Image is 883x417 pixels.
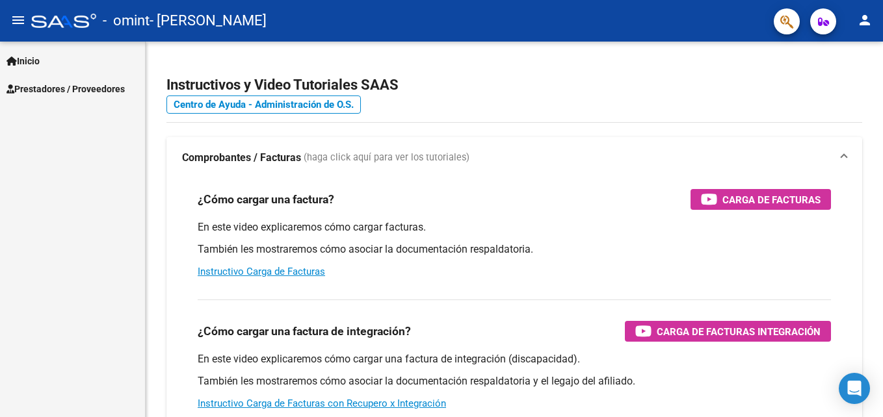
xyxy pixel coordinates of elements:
[304,151,469,165] span: (haga click aquí para ver los tutoriales)
[198,190,334,208] h3: ¿Cómo cargar una factura?
[691,189,831,210] button: Carga de Facturas
[625,321,831,342] button: Carga de Facturas Integración
[198,322,411,340] h3: ¿Cómo cargar una factura de integración?
[839,373,870,404] div: Open Intercom Messenger
[198,374,831,388] p: También les mostraremos cómo asociar la documentación respaldatoria y el legajo del afiliado.
[166,95,361,114] a: Centro de Ayuda - Administración de O.S.
[10,12,26,28] mat-icon: menu
[166,137,862,179] mat-expansion-panel-header: Comprobantes / Facturas (haga click aquí para ver los tutoriales)
[198,352,831,366] p: En este video explicaremos cómo cargar una factura de integración (discapacidad).
[7,82,125,96] span: Prestadores / Proveedores
[657,323,821,340] span: Carga de Facturas Integración
[182,151,301,165] strong: Comprobantes / Facturas
[198,266,325,277] a: Instructivo Carga de Facturas
[7,54,40,68] span: Inicio
[857,12,873,28] mat-icon: person
[166,73,862,97] h2: Instructivos y Video Tutoriales SAAS
[722,192,821,208] span: Carga de Facturas
[103,6,150,35] span: - omint
[198,242,831,257] p: También les mostraremos cómo asociar la documentación respaldatoria.
[198,398,446,409] a: Instructivo Carga de Facturas con Recupero x Integración
[198,220,831,234] p: En este video explicaremos cómo cargar facturas.
[150,6,267,35] span: - [PERSON_NAME]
